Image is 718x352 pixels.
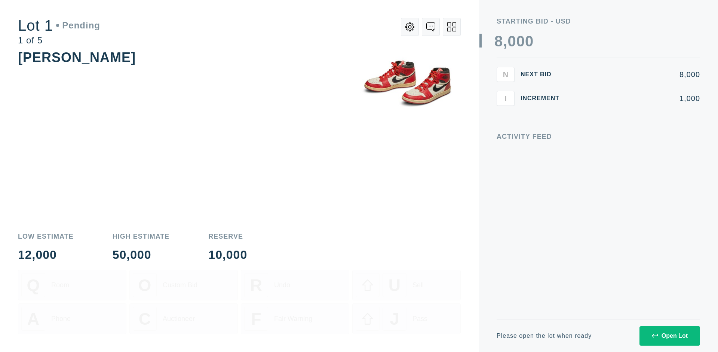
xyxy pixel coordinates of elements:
div: 1 of 5 [18,36,100,45]
div: Pending [56,21,100,30]
span: I [504,94,507,102]
span: N [503,70,508,79]
div: Lot 1 [18,18,100,33]
div: 1,000 [571,95,700,102]
div: 0 [525,34,534,49]
div: Low Estimate [18,233,74,240]
div: 12,000 [18,249,74,261]
button: Open Lot [639,326,700,346]
div: 10,000 [208,249,247,261]
div: Activity Feed [497,133,700,140]
div: 8 [494,34,503,49]
div: [PERSON_NAME] [18,50,136,65]
div: , [503,34,507,183]
div: 0 [516,34,525,49]
div: Starting Bid - USD [497,18,700,25]
div: Next Bid [521,71,565,77]
div: 0 [507,34,516,49]
div: 50,000 [113,249,170,261]
div: 8,000 [571,71,700,78]
button: I [497,91,515,106]
div: Please open the lot when ready [497,333,592,339]
button: N [497,67,515,82]
div: Increment [521,95,565,101]
div: Open Lot [652,333,688,339]
div: High Estimate [113,233,170,240]
div: Reserve [208,233,247,240]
